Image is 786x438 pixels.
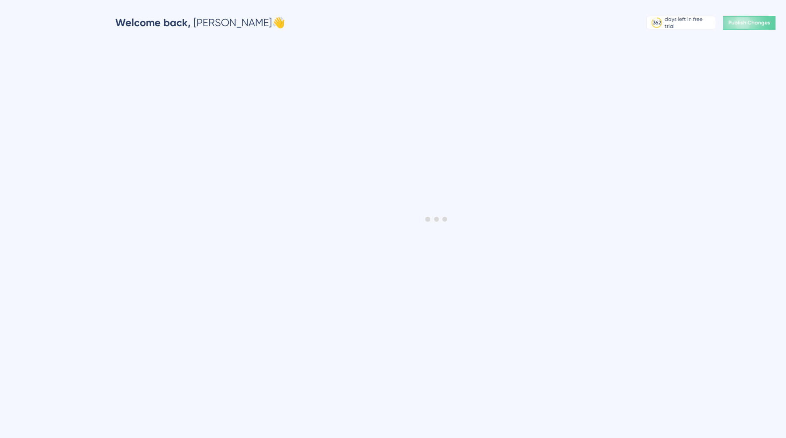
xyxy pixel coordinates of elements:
[665,16,713,30] div: days left in free trial
[723,16,776,30] button: Publish Changes
[115,16,285,30] div: [PERSON_NAME] 👋
[653,19,661,26] div: 362
[115,16,191,29] span: Welcome back,
[728,19,770,26] span: Publish Changes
